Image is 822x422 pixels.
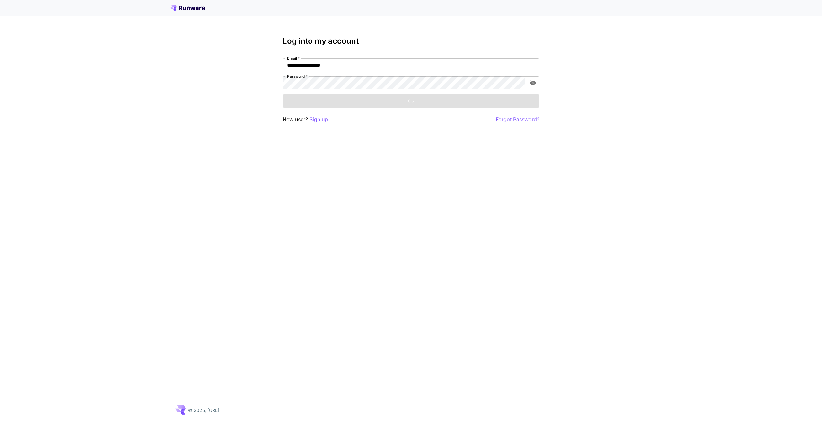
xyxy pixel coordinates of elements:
label: Password [287,74,308,79]
button: Sign up [310,115,328,123]
button: Forgot Password? [496,115,539,123]
button: toggle password visibility [527,77,539,89]
p: © 2025, [URL] [188,407,219,414]
p: New user? [283,115,328,123]
label: Email [287,56,300,61]
h3: Log into my account [283,37,539,46]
